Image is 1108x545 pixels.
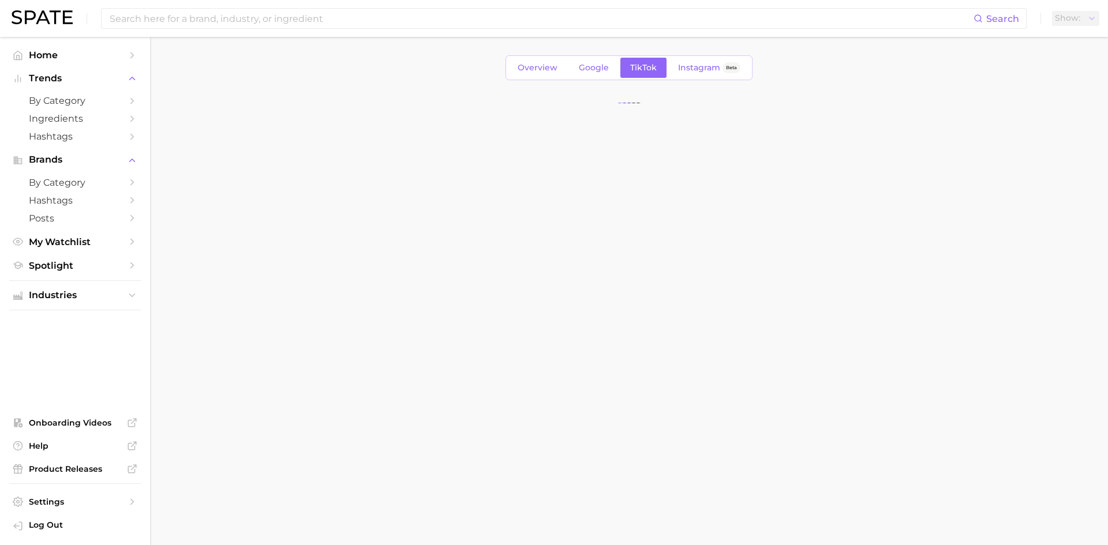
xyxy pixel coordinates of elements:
a: Product Releases [9,460,141,478]
span: Help [29,441,121,451]
span: TikTok [630,63,657,73]
span: Google [579,63,609,73]
span: Show [1055,15,1080,21]
a: InstagramBeta [668,58,750,78]
span: Trends [29,73,121,84]
span: Ingredients [29,113,121,124]
a: by Category [9,92,141,110]
a: Home [9,46,141,64]
span: Hashtags [29,195,121,206]
span: Instagram [678,63,720,73]
span: Search [986,13,1019,24]
span: Settings [29,497,121,507]
a: Spotlight [9,257,141,275]
span: Overview [518,63,557,73]
a: Ingredients [9,110,141,127]
span: Product Releases [29,464,121,474]
span: Beta [726,63,737,73]
a: Hashtags [9,127,141,145]
button: Industries [9,287,141,304]
a: by Category [9,174,141,191]
button: Show [1052,11,1099,26]
span: by Category [29,177,121,188]
span: My Watchlist [29,236,121,247]
a: Posts [9,209,141,227]
span: Posts [29,213,121,224]
input: Search here for a brand, industry, or ingredient [108,9,974,28]
span: Onboarding Videos [29,418,121,428]
a: Onboarding Videos [9,414,141,431]
a: TikTok [620,58,667,78]
img: SPATE [12,10,73,24]
span: Log Out [29,520,132,530]
span: Brands [29,155,121,165]
a: Settings [9,493,141,510]
a: Overview [508,58,567,78]
a: Hashtags [9,191,141,209]
button: Brands [9,151,141,168]
a: Help [9,437,141,454]
a: Log out. Currently logged in with e-mail jdurbin@soldejaneiro.com. [9,516,141,536]
span: Spotlight [29,260,121,271]
span: Industries [29,290,121,300]
span: by Category [29,95,121,106]
span: Hashtags [29,131,121,142]
a: My Watchlist [9,233,141,251]
a: Google [569,58,619,78]
button: Trends [9,70,141,87]
span: Home [29,50,121,61]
